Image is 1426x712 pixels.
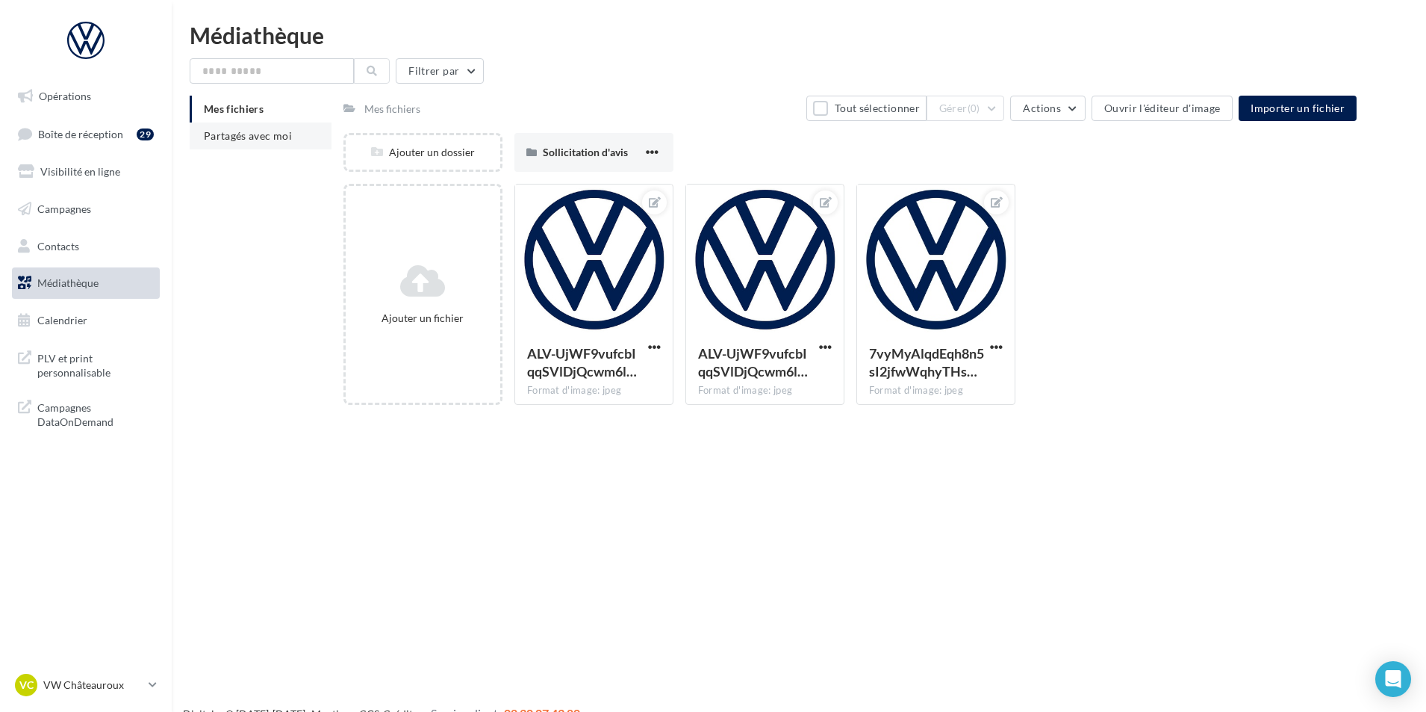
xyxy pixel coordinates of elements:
[698,384,832,397] div: Format d'image: jpeg
[38,127,123,140] span: Boîte de réception
[352,311,494,326] div: Ajouter un fichier
[1375,661,1411,697] div: Open Intercom Messenger
[527,345,637,380] span: ALV-UjWF9vufcbIqqSVlDjQcwm6lnkvhrzStOjL46j0ft_U2wuhcRxO5
[37,202,91,215] span: Campagnes
[204,129,292,142] span: Partagés avec moi
[190,24,1408,46] div: Médiathèque
[869,345,984,380] span: 7vyMyAlqdEqh8n5sI2jfwWqhyTHs05Ic-lyIXzZ0UiVe495fljlDJ057z2QnEk22NjB6lo05VeV7mxL4RA=s0
[869,384,1003,397] div: Format d'image: jpeg
[396,58,484,84] button: Filtrer par
[204,102,264,115] span: Mes fichiers
[37,314,87,326] span: Calendrier
[9,391,163,436] a: Campagnes DataOnDemand
[698,345,808,380] span: ALV-UjWF9vufcbIqqSVlDjQcwm6lnkvhrzStOjL46j0ft_U2wuhcRxO5
[1239,96,1357,121] button: Importer un fichier
[40,165,120,178] span: Visibilité en ligne
[527,384,661,397] div: Format d'image: jpeg
[806,96,926,121] button: Tout sélectionner
[927,96,1005,121] button: Gérer(0)
[9,156,163,188] a: Visibilité en ligne
[364,102,420,117] div: Mes fichiers
[9,267,163,299] a: Médiathèque
[37,397,154,430] span: Campagnes DataOnDemand
[543,146,628,158] span: Sollicitation d'avis
[1010,96,1085,121] button: Actions
[9,118,163,150] a: Boîte de réception29
[19,678,34,693] span: VC
[37,348,154,380] span: PLV et print personnalisable
[9,305,163,336] a: Calendrier
[1251,102,1345,114] span: Importer un fichier
[968,102,980,114] span: (0)
[9,81,163,112] a: Opérations
[43,678,143,693] p: VW Châteauroux
[37,276,99,289] span: Médiathèque
[1023,102,1060,114] span: Actions
[9,231,163,262] a: Contacts
[39,90,91,102] span: Opérations
[37,239,79,252] span: Contacts
[137,129,154,140] div: 29
[1092,96,1233,121] button: Ouvrir l'éditeur d'image
[12,671,160,699] a: VC VW Châteauroux
[346,145,500,160] div: Ajouter un dossier
[9,342,163,386] a: PLV et print personnalisable
[9,194,163,225] a: Campagnes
